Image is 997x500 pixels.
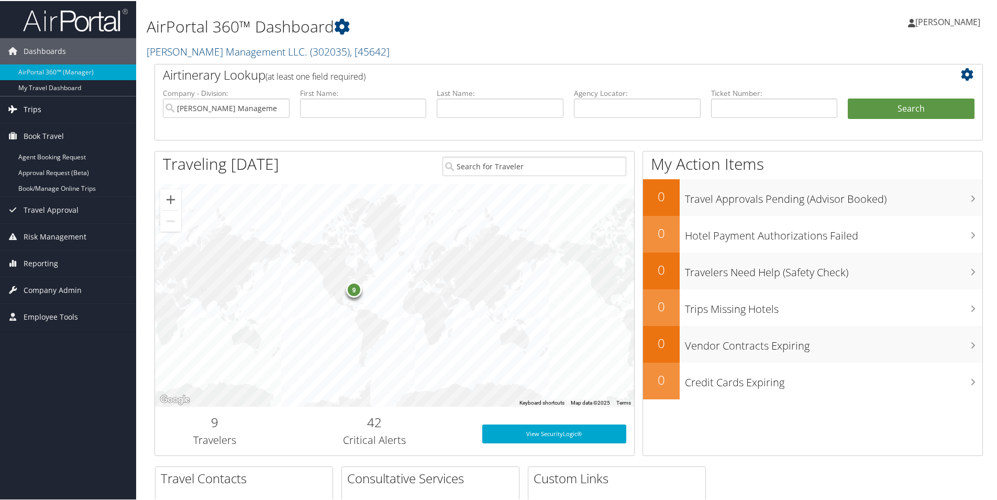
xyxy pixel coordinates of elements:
h2: Custom Links [534,469,705,486]
h3: Travelers [163,432,267,447]
h2: 0 [643,333,680,351]
div: 9 [346,281,362,297]
span: Book Travel [24,122,64,148]
h2: Airtinerary Lookup [163,65,905,83]
button: Keyboard shortcuts [519,398,564,406]
h3: Trips Missing Hotels [685,296,982,316]
button: Search [848,97,974,118]
span: (at least one field required) [265,70,365,81]
span: Company Admin [24,276,82,302]
h3: Hotel Payment Authorizations Failed [685,222,982,242]
span: ( 302035 ) [310,44,350,58]
h2: 42 [283,412,467,430]
span: Employee Tools [24,303,78,329]
button: Zoom in [160,188,181,209]
a: [PERSON_NAME] [908,5,991,37]
a: 0Credit Cards Expiring [643,362,982,398]
button: Zoom out [160,210,181,231]
h1: My Action Items [643,152,982,174]
h1: Traveling [DATE] [163,152,279,174]
span: Trips [24,95,41,122]
h2: 0 [643,370,680,388]
span: Map data ©2025 [571,399,610,405]
span: Reporting [24,249,58,276]
a: 0Hotel Payment Authorizations Failed [643,215,982,252]
img: airportal-logo.png [23,7,128,31]
a: Terms (opens in new tab) [616,399,631,405]
span: [PERSON_NAME] [915,15,980,27]
input: Search for Traveler [442,156,626,175]
a: 0Travel Approvals Pending (Advisor Booked) [643,178,982,215]
h3: Critical Alerts [283,432,467,447]
label: Last Name: [437,87,563,97]
h2: Consultative Services [347,469,519,486]
h3: Travelers Need Help (Safety Check) [685,259,982,279]
span: Dashboards [24,37,66,63]
a: [PERSON_NAME] Management LLC. [147,44,390,58]
label: First Name: [300,87,427,97]
label: Ticket Number: [711,87,838,97]
a: View SecurityLogic® [482,423,626,442]
a: 0Vendor Contracts Expiring [643,325,982,362]
label: Company - Division: [163,87,290,97]
h1: AirPortal 360™ Dashboard [147,15,710,37]
span: Risk Management [24,223,86,249]
h2: Travel Contacts [161,469,333,486]
label: Agency Locator: [574,87,701,97]
img: Google [158,392,192,406]
span: Travel Approval [24,196,79,222]
a: 0Travelers Need Help (Safety Check) [643,252,982,288]
h3: Credit Cards Expiring [685,369,982,389]
h2: 0 [643,223,680,241]
span: , [ 45642 ] [350,44,390,58]
h3: Travel Approvals Pending (Advisor Booked) [685,186,982,205]
a: 0Trips Missing Hotels [643,288,982,325]
h2: 0 [643,260,680,278]
h2: 0 [643,187,680,204]
h2: 0 [643,297,680,314]
h2: 9 [163,412,267,430]
h3: Vendor Contracts Expiring [685,332,982,352]
a: Open this area in Google Maps (opens a new window) [158,392,192,406]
